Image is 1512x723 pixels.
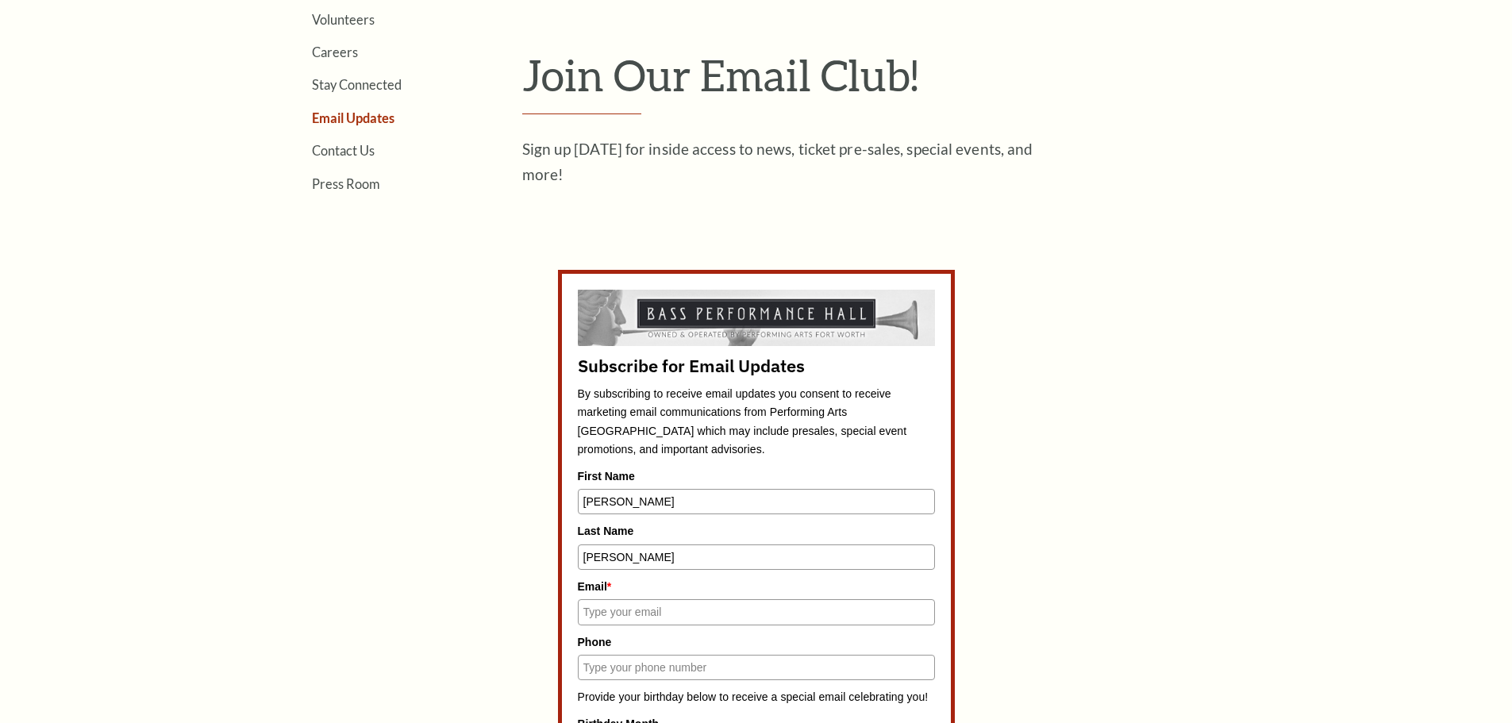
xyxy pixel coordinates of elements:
[312,44,358,60] a: Careers
[578,354,935,377] title: Subscribe for Email Updates
[578,385,935,460] p: By subscribing to receive email updates you consent to receive marketing email communications fro...
[578,599,935,625] input: Type your email
[312,12,375,27] a: Volunteers
[312,110,394,125] a: Email Updates
[312,77,402,92] a: Stay Connected
[578,578,935,595] label: Email
[522,49,1248,114] h1: Join Our Email Club!
[578,688,935,707] p: Provide your birthday below to receive a special email celebrating you!
[578,489,935,514] input: Type your first name
[578,290,935,345] img: 4802a34f-8a58-4b86-aad0-67af57361131.jpeg
[312,176,379,191] a: Press Room
[578,633,935,651] label: Phone
[522,137,1038,187] p: Sign up [DATE] for inside access to news, ticket pre-sales, special events, and more!
[578,522,935,540] label: Last Name
[578,467,935,485] label: First Name
[312,143,375,158] a: Contact Us
[578,655,935,680] input: Type your phone number
[578,544,935,570] input: Type your last name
